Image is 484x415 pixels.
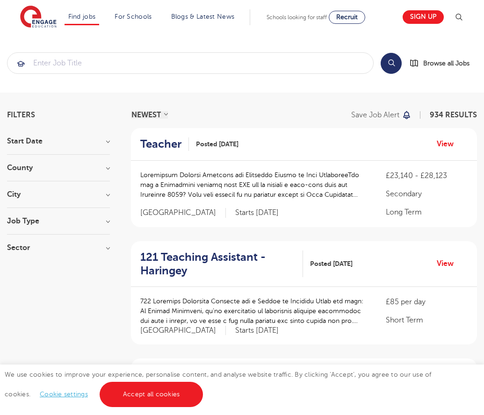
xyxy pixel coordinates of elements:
a: 121 Teaching Assistant - Haringey [140,250,303,278]
h2: 121 Teaching Assistant - Haringey [140,250,296,278]
a: Find jobs [68,13,96,20]
h3: City [7,191,110,198]
p: Starts [DATE] [235,208,279,218]
p: 722 Loremips Dolorsita Consecte adi e Seddoe te Incididu Utlab etd magn: Al Enimad Minimveni, qu’... [140,296,367,326]
a: View [437,258,461,270]
h3: Start Date [7,137,110,145]
h3: Job Type [7,217,110,225]
div: Submit [7,52,374,74]
p: Secondary [386,188,468,200]
button: Save job alert [351,111,412,119]
p: Starts [DATE] [235,326,279,336]
h3: County [7,164,110,172]
span: [GEOGRAPHIC_DATA] [140,208,226,218]
span: Recruit [336,14,358,21]
span: Posted [DATE] [310,259,353,269]
p: £23,140 - £28,123 [386,170,468,181]
a: View [437,138,461,150]
img: Engage Education [20,6,57,29]
a: Teacher [140,137,189,151]
p: Save job alert [351,111,399,119]
a: Blogs & Latest News [171,13,235,20]
p: Short Term [386,315,468,326]
span: We use cookies to improve your experience, personalise content, and analyse website traffic. By c... [5,371,432,398]
span: Browse all Jobs [423,58,470,69]
a: Sign up [403,10,444,24]
span: Schools looking for staff [267,14,327,21]
a: Accept all cookies [100,382,203,407]
input: Submit [7,53,373,73]
h2: Teacher [140,137,181,151]
span: 934 RESULTS [430,111,477,119]
a: Cookie settings [40,391,88,398]
a: Recruit [329,11,365,24]
button: Search [381,53,402,74]
span: Filters [7,111,35,119]
p: Loremipsum Dolorsi Ametcons adi Elitseddo Eiusmo te Inci UtlaboreeTdo mag a Enimadmini veniamq no... [140,170,367,200]
span: Posted [DATE] [196,139,238,149]
p: Long Term [386,207,468,218]
span: [GEOGRAPHIC_DATA] [140,326,226,336]
a: For Schools [115,13,152,20]
h3: Sector [7,244,110,251]
a: Browse all Jobs [409,58,477,69]
p: £85 per day [386,296,468,308]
